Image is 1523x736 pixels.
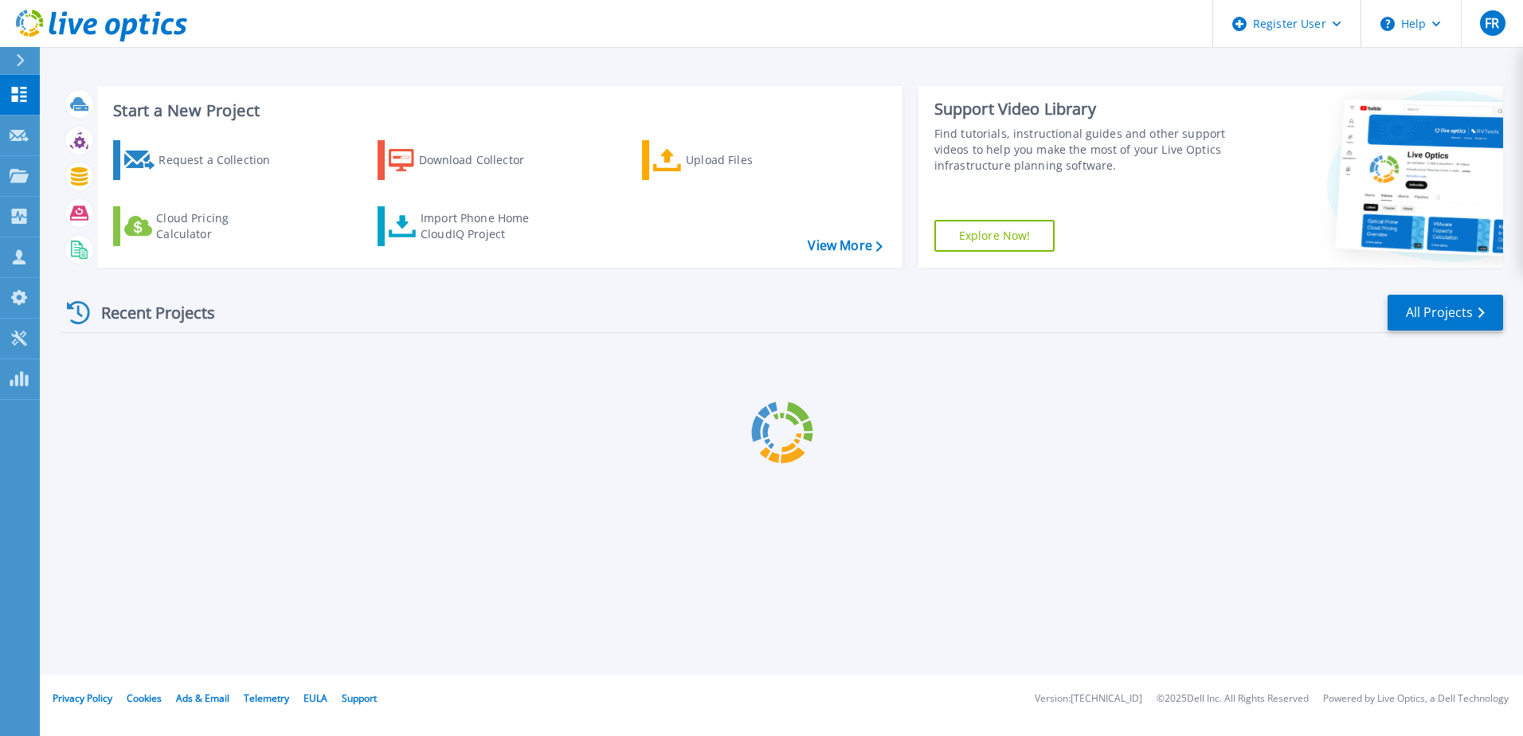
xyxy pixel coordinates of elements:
h3: Start a New Project [113,102,882,119]
a: Cookies [127,691,162,705]
a: Request a Collection [113,140,291,180]
a: Upload Files [642,140,820,180]
a: Ads & Email [176,691,229,705]
div: Support Video Library [934,99,1232,119]
a: Explore Now! [934,220,1055,252]
a: Privacy Policy [53,691,112,705]
div: Import Phone Home CloudIQ Project [421,210,545,242]
li: Version: [TECHNICAL_ID] [1035,694,1142,704]
a: Cloud Pricing Calculator [113,206,291,246]
a: All Projects [1388,295,1503,331]
li: © 2025 Dell Inc. All Rights Reserved [1157,694,1309,704]
li: Powered by Live Optics, a Dell Technology [1323,694,1509,704]
span: FR [1485,17,1499,29]
div: Download Collector [419,144,546,176]
div: Cloud Pricing Calculator [156,210,284,242]
a: View More [808,238,882,253]
div: Upload Files [686,144,813,176]
div: Recent Projects [61,293,237,332]
div: Request a Collection [159,144,286,176]
div: Find tutorials, instructional guides and other support videos to help you make the most of your L... [934,126,1232,174]
a: Telemetry [244,691,289,705]
a: EULA [303,691,327,705]
a: Download Collector [378,140,555,180]
a: Support [342,691,377,705]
